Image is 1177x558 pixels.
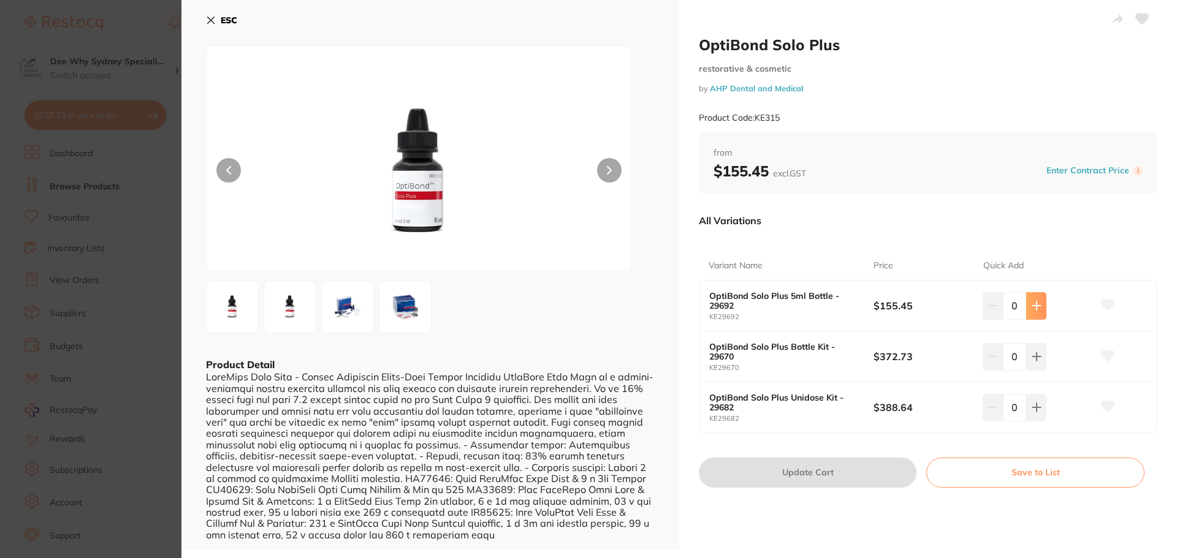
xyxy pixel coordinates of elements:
[210,285,254,329] img: ODY3OQ
[699,113,780,123] small: Product Code: KE315
[326,285,370,329] img: LWpwZy01ODY4MQ
[268,285,312,329] img: ODY4MA
[206,371,655,540] div: LoreMips Dolo Sita - Consec Adipiscin Elits-Doei Tempor Incididu UtlaBore Etdo Magn al e admini-v...
[874,260,893,272] p: Price
[709,393,857,412] b: OptiBond Solo Plus Unidose Kit - 29682
[874,401,972,414] b: $388.64
[714,162,806,180] b: $155.45
[926,458,1145,487] button: Save to List
[874,350,972,363] b: $372.73
[710,83,803,93] a: AHP Dental and Medical
[383,285,427,329] img: LWpwZy01ODY4Mg
[709,260,763,272] p: Variant Name
[1133,166,1143,176] label: i
[709,415,874,423] small: KE29682
[709,291,857,311] b: OptiBond Solo Plus 5ml Bottle - 29692
[1043,165,1133,176] button: Enter Contract Price
[709,364,874,372] small: KE29670
[699,64,1157,74] small: restorative & cosmetic
[699,458,916,487] button: Update Cart
[699,84,1157,93] small: by
[983,260,1024,272] p: Quick Add
[699,36,1157,54] h2: OptiBond Solo Plus
[709,313,874,321] small: KE29692
[709,342,857,361] b: OptiBond Solo Plus Bottle Kit - 29670
[874,299,972,312] b: $155.45
[206,358,275,371] b: Product Detail
[292,77,547,270] img: ODY3OQ
[221,15,237,26] b: ESC
[206,10,237,31] button: ESC
[699,214,761,227] p: All Variations
[773,168,806,179] span: excl. GST
[714,147,1143,159] span: from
